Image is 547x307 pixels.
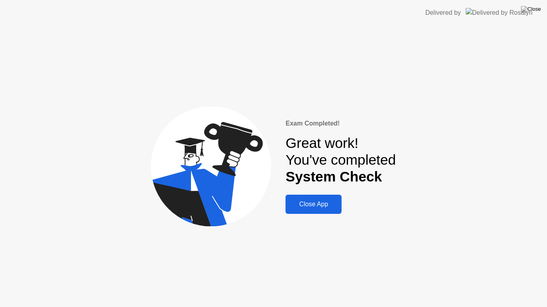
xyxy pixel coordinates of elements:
button: Close App [286,195,342,214]
div: Close App [288,201,339,208]
b: System Check [286,169,382,184]
div: Delivered by [425,8,461,18]
img: Delivered by Rosalyn [466,8,533,17]
div: Exam Completed! [286,119,396,128]
div: Great work! You've completed [286,135,396,185]
img: Close [521,6,541,12]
